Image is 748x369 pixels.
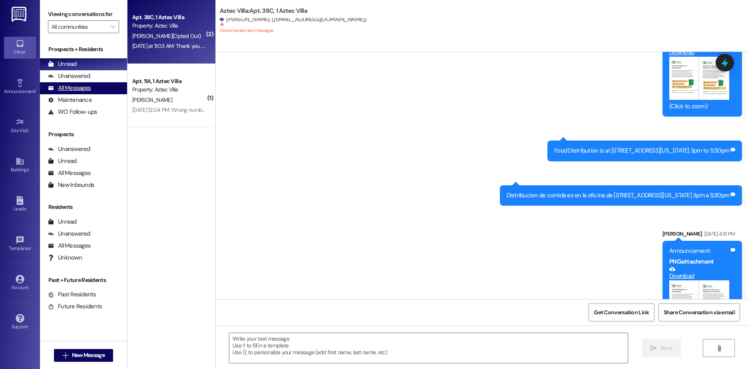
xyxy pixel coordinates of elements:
button: Zoom image [669,57,729,99]
div: All Messages [48,169,91,177]
span: New Message [72,351,105,359]
img: ResiDesk Logo [12,7,28,22]
span: Get Conversation Link [594,308,649,317]
div: Residents [40,203,127,211]
b: Aztec Villa: Apt. 38C, 1 Aztec Villa [220,7,307,15]
span: • [29,127,30,132]
div: Past Residents [48,290,96,299]
div: Food Distribution is at [STREET_ADDRESS][US_STATE] 3pm to 5:30pm [554,147,729,155]
div: [DATE] 4:13 PM [702,230,735,238]
button: Send [642,339,681,357]
div: Past + Future Residents [40,276,127,284]
div: Property: Aztec Villa [132,22,206,30]
div: Prospects [40,130,127,139]
button: New Message [54,349,113,362]
span: [PERSON_NAME] (Opted Out) [132,32,201,40]
a: Account [4,272,36,294]
div: Unanswered [48,72,90,80]
div: [DATE] at 11:03 AM: Thank you. You will no longer receive texts from this thread. Please reply wi... [132,42,533,50]
div: Apt. 11A, 1 Aztec Villa [132,77,206,85]
a: Support [4,311,36,333]
div: All Messages [48,84,91,92]
span: [PERSON_NAME] [132,96,172,103]
b: PNG attachment [669,258,714,266]
input: All communities [52,20,106,33]
div: Unread [48,218,77,226]
div: Unread [48,60,77,68]
i:  [651,345,656,351]
i:  [62,352,68,359]
div: Unanswered [48,230,90,238]
label: Viewing conversations for [48,8,119,20]
div: [DATE] 12:04 PM: Wrong number [132,106,207,113]
div: Unanswered [48,145,90,153]
div: Distribucion de comida es en la oficina de [STREET_ADDRESS][US_STATE] 3pm a 5:30pm [507,191,730,200]
a: Site Visit • [4,115,36,137]
div: Apt. 38C, 1 Aztec Villa [132,13,206,22]
span: Share Conversation via email [664,308,735,317]
div: New Inbounds [48,181,94,189]
button: Share Conversation via email [658,304,740,321]
sup: Cannot receive text messages [220,22,273,33]
div: Prospects + Residents [40,45,127,54]
button: Get Conversation Link [589,304,654,321]
div: WO Follow-ups [48,108,97,116]
div: All Messages [48,242,91,250]
i:  [716,345,722,351]
i:  [111,24,115,30]
div: Maintenance [48,96,92,104]
span: • [31,244,32,250]
div: Property: Aztec Villa [132,85,206,94]
a: Leads [4,194,36,215]
a: Download [669,266,729,280]
div: Unknown [48,254,82,262]
div: Future Residents [48,302,102,311]
div: [PERSON_NAME]. ([EMAIL_ADDRESS][DOMAIN_NAME]) [220,15,367,24]
span: • [36,87,37,93]
div: Announcement: [669,247,729,255]
a: Templates • [4,233,36,255]
a: Inbox [4,37,36,58]
button: Zoom image [669,280,729,323]
div: (Click to zoom) [669,102,729,111]
div: Unread [48,157,77,165]
a: Download [669,42,729,56]
div: [PERSON_NAME] [662,230,742,241]
a: Buildings [4,155,36,176]
span: Send [660,344,672,352]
